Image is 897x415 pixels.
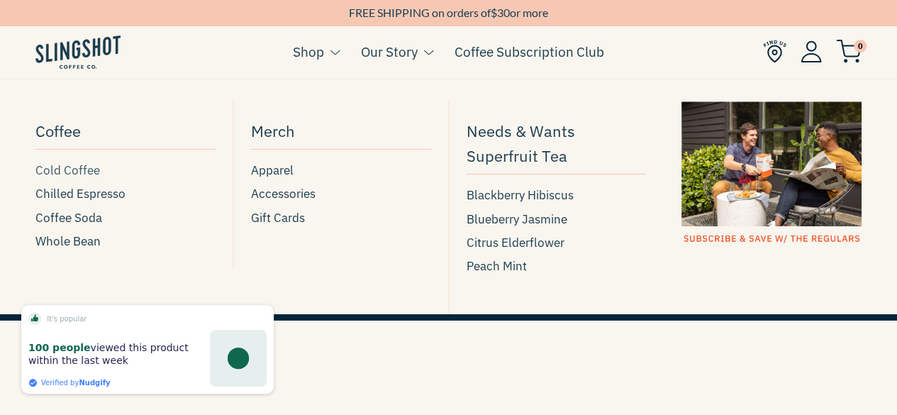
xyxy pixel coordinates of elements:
span: 30 [497,6,510,19]
span: Accessories [251,184,316,204]
span: $ [491,6,497,19]
a: Apparel [251,161,431,180]
span: Apparel [251,161,294,180]
span: 0 [854,40,867,52]
a: Gift Cards [251,209,431,228]
img: Account [801,40,822,62]
a: Cold Coffee [35,161,216,180]
span: Whole Bean [35,232,101,251]
a: Blueberry Jasmine [467,210,647,229]
a: Blackberry Hibiscus [467,186,647,205]
a: Whole Bean [35,232,216,251]
a: Merch [251,115,431,150]
a: Coffee Subscription Club [455,41,604,62]
a: Our Story [361,41,418,62]
a: Needs & Wants Superfruit Tea [467,115,647,175]
a: Shop [293,41,324,62]
a: Coffee Soda [35,209,216,228]
img: cart [836,40,862,63]
img: Find Us [763,40,786,63]
span: Gift Cards [251,209,305,228]
span: Coffee [35,118,81,143]
a: Chilled Espresso [35,184,216,204]
span: Citrus Elderflower [467,233,564,253]
a: Citrus Elderflower [467,233,647,253]
span: Blackberry Hibiscus [467,186,574,205]
span: Chilled Espresso [35,184,126,204]
span: Blueberry Jasmine [467,210,567,229]
a: 0 [836,43,862,60]
span: Cold Coffee [35,161,100,180]
a: Coffee [35,115,216,150]
span: Peach Mint [467,257,527,276]
span: Merch [251,118,295,143]
span: Needs & Wants Superfruit Tea [467,118,647,168]
a: Accessories [251,184,431,204]
a: Peach Mint [467,257,647,276]
span: Coffee Soda [35,209,102,228]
